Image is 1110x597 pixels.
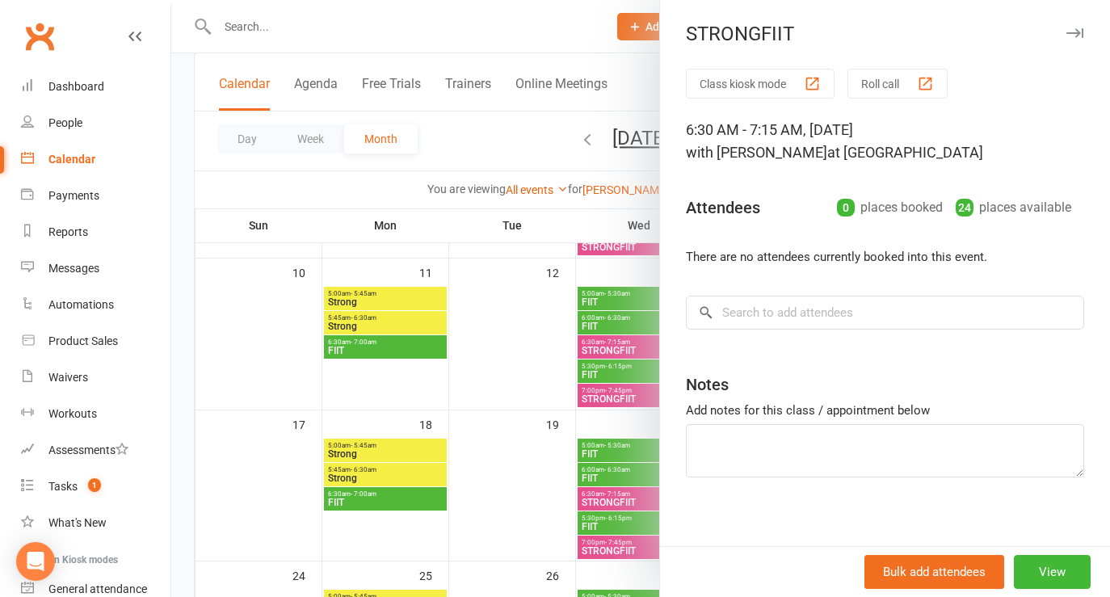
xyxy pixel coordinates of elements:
div: Messages [48,262,99,275]
a: What's New [21,505,170,541]
div: Notes [686,373,729,396]
div: General attendance [48,582,147,595]
div: Automations [48,298,114,311]
div: Add notes for this class / appointment below [686,401,1084,420]
div: Product Sales [48,334,118,347]
a: Tasks 1 [21,469,170,505]
button: Bulk add attendees [864,555,1004,589]
a: Automations [21,287,170,323]
div: Attendees [686,196,760,219]
li: There are no attendees currently booked into this event. [686,247,1084,267]
div: What's New [48,516,107,529]
div: places booked [837,196,943,219]
div: 24 [956,199,973,217]
span: at [GEOGRAPHIC_DATA] [827,144,983,161]
a: Dashboard [21,69,170,105]
div: Payments [48,189,99,202]
a: Payments [21,178,170,214]
div: Calendar [48,153,95,166]
a: Workouts [21,396,170,432]
button: Class kiosk mode [686,69,835,99]
div: Tasks [48,480,78,493]
span: 1 [88,478,101,492]
div: STRONGFIIT [660,23,1110,45]
a: Clubworx [19,16,60,57]
a: Messages [21,250,170,287]
div: places available [956,196,1071,219]
a: Product Sales [21,323,170,359]
a: Calendar [21,141,170,178]
div: 0 [837,199,855,217]
button: View [1014,555,1091,589]
div: Workouts [48,407,97,420]
div: Reports [48,225,88,238]
input: Search to add attendees [686,296,1084,330]
div: 6:30 AM - 7:15 AM, [DATE] [686,119,1084,164]
a: Assessments [21,432,170,469]
a: Waivers [21,359,170,396]
div: Open Intercom Messenger [16,542,55,581]
button: Roll call [847,69,948,99]
div: People [48,116,82,129]
div: Assessments [48,444,128,456]
a: Reports [21,214,170,250]
div: Waivers [48,371,88,384]
span: with [PERSON_NAME] [686,144,827,161]
a: People [21,105,170,141]
div: Dashboard [48,80,104,93]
